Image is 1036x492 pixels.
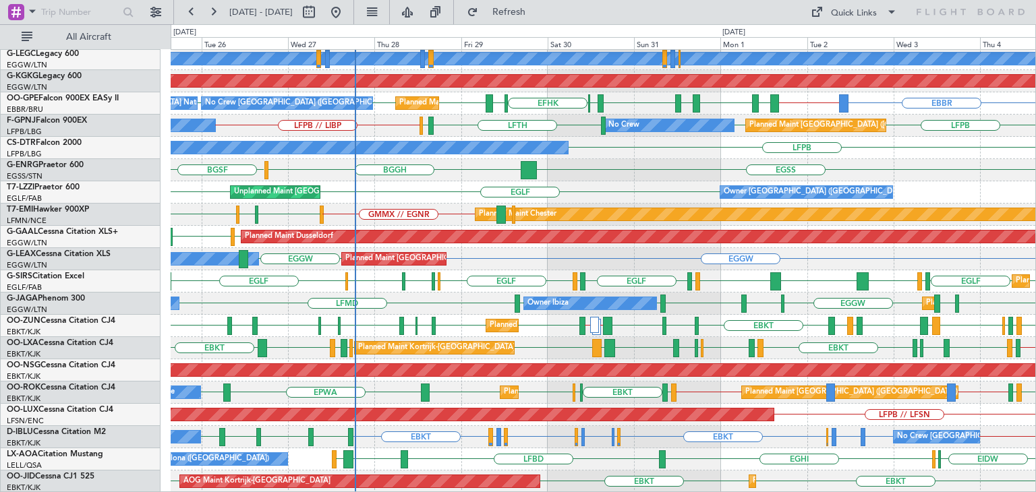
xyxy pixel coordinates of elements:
[722,27,745,38] div: [DATE]
[831,7,877,20] div: Quick Links
[7,406,38,414] span: OO-LUX
[234,182,456,202] div: Unplanned Maint [GEOGRAPHIC_DATA] ([GEOGRAPHIC_DATA])
[7,428,106,436] a: D-IBLUCessna Citation M2
[7,472,94,481] a: OO-JIDCessna CJ1 525
[720,37,807,49] div: Mon 1
[504,382,661,402] div: Planned Maint Kortrijk-[GEOGRAPHIC_DATA]
[7,460,42,470] a: LELL/QSA
[7,183,80,191] a: T7-LZZIPraetor 600
[7,317,40,325] span: OO-ZUN
[119,449,269,469] div: No Crew Barcelona ([GEOGRAPHIC_DATA])
[527,293,569,313] div: Owner Ibiza
[7,94,119,102] a: OO-GPEFalcon 900EX EASy II
[7,161,84,169] a: G-ENRGPraetor 600
[7,50,36,58] span: G-LEGC
[7,139,36,147] span: CS-DTR
[7,250,36,258] span: G-LEAX
[7,60,47,70] a: EGGW/LTN
[7,206,89,214] a: T7-EMIHawker 900XP
[7,104,43,115] a: EBBR/BRU
[7,394,40,404] a: EBKT/KJK
[461,37,548,49] div: Fri 29
[7,317,115,325] a: OO-ZUNCessna Citation CJ4
[608,115,639,135] div: No Crew
[490,315,647,336] div: Planned Maint Kortrijk-[GEOGRAPHIC_DATA]
[7,260,47,270] a: EGGW/LTN
[7,171,42,181] a: EGSS/STN
[41,2,119,22] input: Trip Number
[7,383,40,392] span: OO-ROK
[374,37,461,49] div: Thu 28
[804,1,904,23] button: Quick Links
[7,228,118,236] a: G-GAALCessna Citation XLS+
[7,238,47,248] a: EGGW/LTN
[7,117,36,125] span: F-GPNJ
[7,361,40,369] span: OO-NSG
[7,206,33,214] span: T7-EMI
[745,382,958,402] div: Planned Maint [GEOGRAPHIC_DATA] ([GEOGRAPHIC_DATA])
[399,93,643,113] div: Planned Maint [GEOGRAPHIC_DATA] ([GEOGRAPHIC_DATA] National)
[807,37,894,49] div: Tue 2
[548,37,634,49] div: Sat 30
[7,450,38,458] span: LX-AOA
[7,339,38,347] span: OO-LXA
[7,295,38,303] span: G-JAGA
[7,416,44,426] a: LFSN/ENC
[7,472,35,481] span: OO-JID
[7,272,84,280] a: G-SIRSCitation Excel
[7,339,113,347] a: OO-LXACessna Citation CJ4
[753,471,910,491] div: Planned Maint Kortrijk-[GEOGRAPHIC_DATA]
[461,1,542,23] button: Refresh
[7,327,40,337] a: EBKT/KJK
[173,27,196,38] div: [DATE]
[7,371,40,381] a: EBKT/KJK
[183,471,330,491] div: AOG Maint Kortrijk-[GEOGRAPHIC_DATA]
[7,183,34,191] span: T7-LZZI
[481,7,538,17] span: Refresh
[7,82,47,92] a: EGGW/LTN
[7,383,115,392] a: OO-ROKCessna Citation CJ4
[7,428,33,436] span: D-IBLU
[288,37,374,49] div: Wed 27
[894,37,980,49] div: Wed 3
[7,272,32,280] span: G-SIRS
[7,361,115,369] a: OO-NSGCessna Citation CJ4
[7,305,47,315] a: EGGW/LTN
[7,450,103,458] a: LX-AOACitation Mustang
[7,438,40,448] a: EBKT/KJK
[7,139,82,147] a: CS-DTRFalcon 2000
[724,182,910,202] div: Owner [GEOGRAPHIC_DATA] ([GEOGRAPHIC_DATA])
[205,93,431,113] div: No Crew [GEOGRAPHIC_DATA] ([GEOGRAPHIC_DATA] National)
[7,149,42,159] a: LFPB/LBG
[7,406,113,414] a: OO-LUXCessna Citation CJ4
[229,6,293,18] span: [DATE] - [DATE]
[7,228,38,236] span: G-GAAL
[7,72,82,80] a: G-KGKGLegacy 600
[15,26,146,48] button: All Aircraft
[7,94,38,102] span: OO-GPE
[7,50,79,58] a: G-LEGCLegacy 600
[7,282,42,293] a: EGLF/FAB
[7,161,38,169] span: G-ENRG
[479,204,556,224] div: Planned Maint Chester
[749,115,962,135] div: Planned Maint [GEOGRAPHIC_DATA] ([GEOGRAPHIC_DATA])
[7,193,42,204] a: EGLF/FAB
[7,250,111,258] a: G-LEAXCessna Citation XLS
[345,249,558,269] div: Planned Maint [GEOGRAPHIC_DATA] ([GEOGRAPHIC_DATA])
[7,117,87,125] a: F-GPNJFalcon 900EX
[7,216,47,226] a: LFMN/NCE
[202,37,288,49] div: Tue 26
[245,226,333,247] div: Planned Maint Dusseldorf
[7,127,42,137] a: LFPB/LBG
[634,37,720,49] div: Sun 31
[7,295,85,303] a: G-JAGAPhenom 300
[7,72,38,80] span: G-KGKG
[35,32,142,42] span: All Aircraft
[358,338,515,358] div: Planned Maint Kortrijk-[GEOGRAPHIC_DATA]
[7,349,40,359] a: EBKT/KJK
